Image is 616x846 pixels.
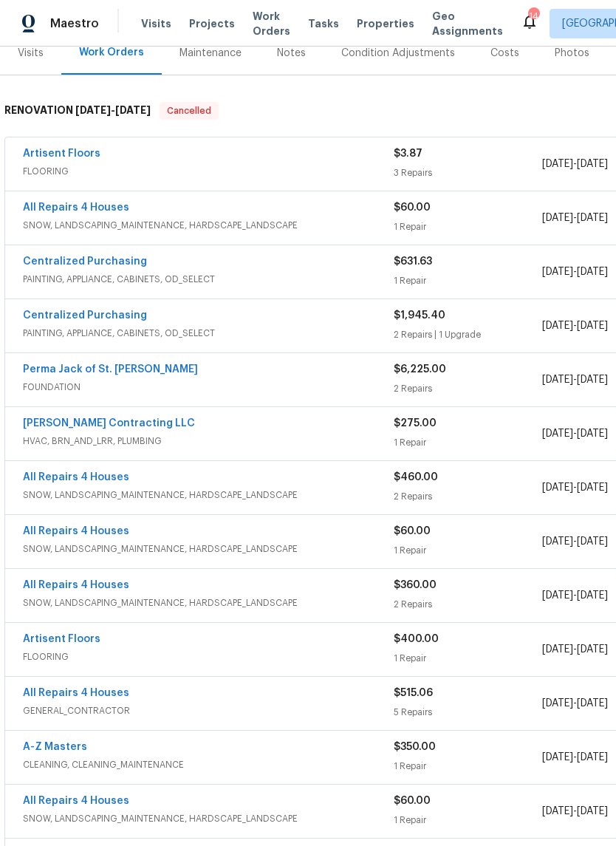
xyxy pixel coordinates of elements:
span: $3.87 [394,149,422,159]
span: - [542,372,608,387]
div: 2 Repairs [394,381,542,396]
span: $400.00 [394,634,439,644]
span: [DATE] [75,105,111,115]
span: [DATE] [542,375,573,385]
div: Costs [490,46,519,61]
span: - [542,696,608,711]
span: [DATE] [542,159,573,169]
a: Artisent Floors [23,149,100,159]
span: [DATE] [577,752,608,763]
a: All Repairs 4 Houses [23,202,129,213]
span: [DATE] [577,321,608,331]
div: Condition Adjustments [341,46,455,61]
span: [DATE] [577,806,608,816]
span: Cancelled [161,103,217,118]
div: 1 Repair [394,759,542,774]
span: [DATE] [542,213,573,223]
span: [DATE] [542,644,573,655]
span: $515.06 [394,688,433,698]
span: [DATE] [115,105,151,115]
a: All Repairs 4 Houses [23,796,129,806]
div: Photos [555,46,589,61]
span: - [542,157,608,171]
span: CLEANING, CLEANING_MAINTENANCE [23,757,394,772]
span: - [542,804,608,819]
span: [DATE] [542,752,573,763]
div: 1 Repair [394,651,542,666]
div: Visits [18,46,44,61]
span: FOUNDATION [23,380,394,395]
span: - [542,265,608,279]
span: SNOW, LANDSCAPING_MAINTENANCE, HARDSCAPE_LANDSCAPE [23,488,394,502]
span: $60.00 [394,202,431,213]
a: All Repairs 4 Houses [23,688,129,698]
span: - [542,588,608,603]
a: Centralized Purchasing [23,310,147,321]
div: Notes [277,46,306,61]
span: - [542,426,608,441]
span: $60.00 [394,526,431,536]
a: All Repairs 4 Houses [23,526,129,536]
span: FLOORING [23,164,394,179]
span: SNOW, LANDSCAPING_MAINTENANCE, HARDSCAPE_LANDSCAPE [23,218,394,233]
a: Centralized Purchasing [23,256,147,267]
span: - [75,105,151,115]
span: - [542,211,608,225]
span: SNOW, LANDSCAPING_MAINTENANCE, HARDSCAPE_LANDSCAPE [23,596,394,610]
a: All Repairs 4 Houses [23,472,129,482]
span: PAINTING, APPLIANCE, CABINETS, OD_SELECT [23,272,394,287]
span: [DATE] [577,213,608,223]
span: - [542,642,608,657]
a: Perma Jack of St. [PERSON_NAME] [23,364,198,375]
a: [PERSON_NAME] Contracting LLC [23,418,195,429]
span: [DATE] [542,429,573,439]
span: $360.00 [394,580,437,590]
div: 3 Repairs [394,166,542,180]
div: 1 Repair [394,813,542,828]
div: 1 Repair [394,435,542,450]
span: Maestro [50,16,99,31]
span: [DATE] [542,536,573,547]
div: 5 Repairs [394,705,542,720]
span: Properties [357,16,414,31]
div: Work Orders [79,45,144,60]
a: All Repairs 4 Houses [23,580,129,590]
span: FLOORING [23,649,394,664]
span: [DATE] [577,429,608,439]
span: Work Orders [253,9,290,38]
span: [DATE] [577,698,608,709]
a: Artisent Floors [23,634,100,644]
span: SNOW, LANDSCAPING_MAINTENANCE, HARDSCAPE_LANDSCAPE [23,811,394,826]
span: [DATE] [577,482,608,493]
span: [DATE] [542,482,573,493]
span: [DATE] [542,267,573,277]
a: A-Z Masters [23,742,87,752]
span: - [542,480,608,495]
span: PAINTING, APPLIANCE, CABINETS, OD_SELECT [23,326,394,341]
span: Projects [189,16,235,31]
div: 2 Repairs [394,489,542,504]
span: SNOW, LANDSCAPING_MAINTENANCE, HARDSCAPE_LANDSCAPE [23,542,394,556]
span: GENERAL_CONTRACTOR [23,703,394,718]
div: 1 Repair [394,219,542,234]
span: [DATE] [577,536,608,547]
span: [DATE] [542,590,573,601]
span: $6,225.00 [394,364,446,375]
h6: RENOVATION [4,102,151,120]
span: [DATE] [577,644,608,655]
span: [DATE] [577,590,608,601]
span: HVAC, BRN_AND_LRR, PLUMBING [23,434,394,448]
span: $460.00 [394,472,438,482]
div: 1 Repair [394,273,542,288]
div: 2 Repairs | 1 Upgrade [394,327,542,342]
span: Tasks [308,18,339,29]
span: $350.00 [394,742,436,752]
div: 14 [528,9,538,24]
span: [DATE] [542,698,573,709]
span: [DATE] [542,806,573,816]
span: [DATE] [577,375,608,385]
div: Maintenance [179,46,242,61]
span: - [542,750,608,765]
div: 2 Repairs [394,597,542,612]
span: - [542,534,608,549]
